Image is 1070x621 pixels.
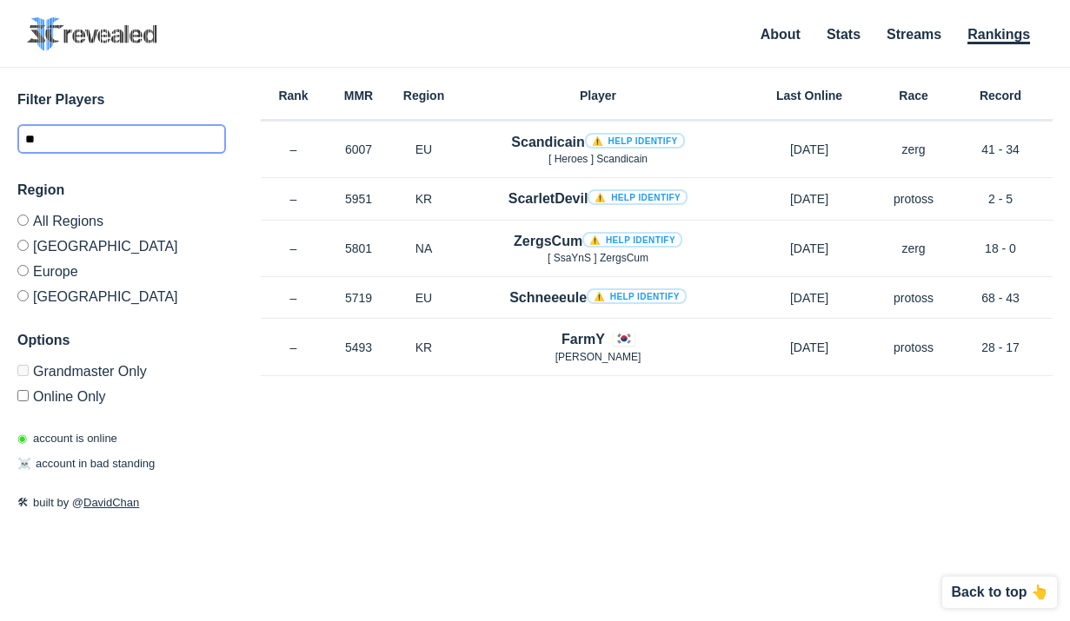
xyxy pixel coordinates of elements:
[391,190,456,208] p: KR
[948,289,1053,307] p: 68 - 43
[948,190,1053,208] p: 2 - 5
[17,430,117,447] p: account is online
[17,265,29,276] input: Europe
[326,339,391,356] p: 5493
[740,89,879,102] h6: Last Online
[879,240,948,257] p: zerg
[27,17,157,51] img: SC2 Revealed
[582,232,682,248] a: ⚠️ Help identify
[514,231,682,251] h4: ZergsCum
[587,288,687,304] a: ⚠️ Help identify
[261,89,326,102] h6: Rank
[17,233,226,258] label: [GEOGRAPHIC_DATA]
[391,89,456,102] h6: Region
[326,240,391,257] p: 5801
[511,132,684,152] h4: Scandicain
[562,329,605,349] h4: FarmY
[740,240,879,257] p: [DATE]
[17,457,31,470] span: ☠️
[948,141,1053,158] p: 41 - 34
[261,289,326,307] p: –
[261,240,326,257] p: –
[17,330,226,351] h3: Options
[326,190,391,208] p: 5951
[17,258,226,283] label: Europe
[391,289,456,307] p: EU
[456,89,740,102] h6: Player
[585,133,685,149] a: ⚠️ Help identify
[555,351,641,363] span: [PERSON_NAME]
[17,290,29,301] input: [GEOGRAPHIC_DATA]
[740,289,879,307] p: [DATE]
[879,190,948,208] p: protoss
[948,89,1053,102] h6: Record
[548,252,648,264] span: [ SsaYnS ] ZergsCum
[879,89,948,102] h6: Race
[17,365,226,383] label: Only Show accounts currently in Grandmaster
[261,190,326,208] p: –
[17,180,226,201] h3: Region
[17,240,29,251] input: [GEOGRAPHIC_DATA]
[740,339,879,356] p: [DATE]
[827,27,861,42] a: Stats
[261,141,326,158] p: –
[17,215,29,226] input: All Regions
[761,27,801,42] a: About
[740,141,879,158] p: [DATE]
[588,189,688,205] a: ⚠️ Help identify
[887,27,941,42] a: Streams
[391,339,456,356] p: KR
[17,215,226,233] label: All Regions
[261,339,326,356] p: –
[17,496,29,509] span: 🛠
[83,496,139,509] a: DavidChan
[17,365,29,376] input: Grandmaster Only
[879,289,948,307] p: protoss
[951,585,1048,599] p: Back to top 👆
[391,141,456,158] p: EU
[740,190,879,208] p: [DATE]
[17,283,226,304] label: [GEOGRAPHIC_DATA]
[967,27,1030,44] a: Rankings
[17,390,29,401] input: Online Only
[326,141,391,158] p: 6007
[17,383,226,404] label: Only show accounts currently laddering
[508,188,688,208] h4: ScarletDevil
[879,339,948,356] p: protoss
[17,432,27,445] span: ◉
[326,289,391,307] p: 5719
[509,287,687,307] h4: Schneeeule
[948,339,1053,356] p: 28 - 17
[948,240,1053,257] p: 18 - 0
[17,455,155,472] p: account in bad standing
[17,89,226,110] h3: Filter Players
[17,494,226,512] p: built by @
[879,141,948,158] p: zerg
[391,240,456,257] p: NA
[326,89,391,102] h6: MMR
[548,153,648,165] span: [ Heroes ] Scandicain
